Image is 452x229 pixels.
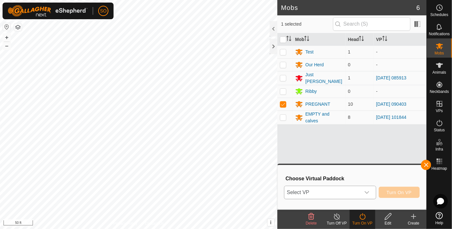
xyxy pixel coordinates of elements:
[430,13,448,17] span: Schedules
[348,62,351,67] span: 0
[324,220,350,226] div: Turn Off VP
[281,21,333,28] span: 1 selected
[293,33,345,46] th: Mob
[387,190,412,195] span: Turn On VP
[305,71,343,85] div: Just [PERSON_NAME]
[286,176,420,182] h3: Choose Virtual Paddock
[374,85,426,98] td: -
[3,23,11,31] button: Reset Map
[304,37,309,42] p-sorticon: Activate to sort
[432,70,446,74] span: Animals
[416,3,420,12] span: 6
[100,8,107,14] span: SO
[3,42,11,50] button: –
[270,220,271,225] span: i
[348,115,351,120] span: 8
[113,221,137,226] a: Privacy Policy
[432,167,447,170] span: Heatmap
[14,23,22,31] button: Map Layers
[145,221,164,226] a: Contact Us
[3,34,11,41] button: +
[375,220,401,226] div: Edit
[374,33,426,46] th: VP
[361,186,373,199] div: dropdown trigger
[379,187,420,198] button: Turn On VP
[348,89,351,94] span: 0
[435,147,443,151] span: Infra
[434,128,445,132] span: Status
[348,75,351,80] span: 1
[376,115,407,120] a: [DATE] 101844
[376,102,407,107] a: [DATE] 090403
[348,102,353,107] span: 10
[284,186,361,199] span: Select VP
[350,220,375,226] div: Turn On VP
[305,49,314,55] div: Test
[436,109,443,113] span: VPs
[435,221,443,225] span: Help
[333,17,410,31] input: Search (S)
[429,32,450,36] span: Notifications
[359,37,364,42] p-sorticon: Activate to sort
[374,58,426,71] td: -
[348,49,351,54] span: 1
[281,4,416,12] h2: Mobs
[427,209,452,227] a: Help
[305,61,324,68] div: Our Herd
[382,37,387,42] p-sorticon: Activate to sort
[430,90,449,94] span: Neckbands
[435,51,444,55] span: Mobs
[374,45,426,58] td: -
[376,75,407,80] a: [DATE] 085913
[401,220,426,226] div: Create
[267,219,274,226] button: i
[305,111,343,124] div: EMPTY and calves
[306,221,317,225] span: Delete
[305,88,317,95] div: Ribby
[8,5,88,17] img: Gallagher Logo
[345,33,374,46] th: Head
[305,101,330,108] div: PREGNANT
[286,37,291,42] p-sorticon: Activate to sort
